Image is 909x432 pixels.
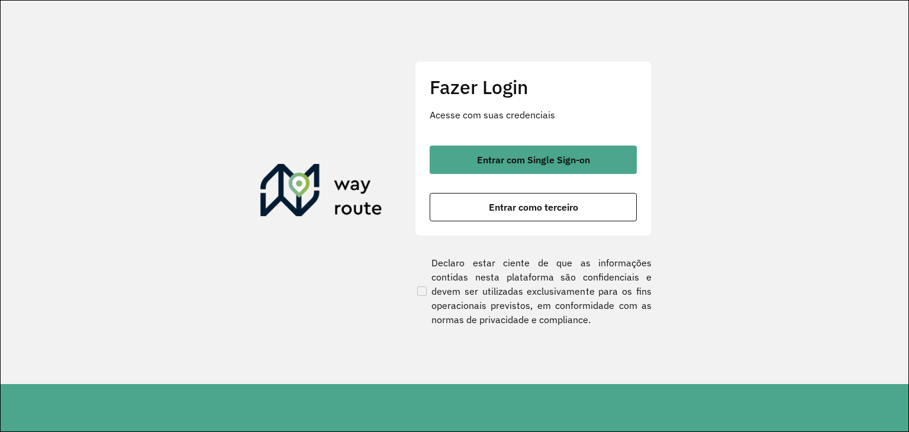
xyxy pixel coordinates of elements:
img: Roteirizador AmbevTech [260,164,382,221]
span: Entrar com Single Sign-on [477,155,590,165]
label: Declaro estar ciente de que as informações contidas nesta plataforma são confidenciais e devem se... [415,256,652,327]
h2: Fazer Login [430,76,637,98]
span: Entrar como terceiro [489,202,578,212]
p: Acesse com suas credenciais [430,108,637,122]
button: button [430,146,637,174]
button: button [430,193,637,221]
